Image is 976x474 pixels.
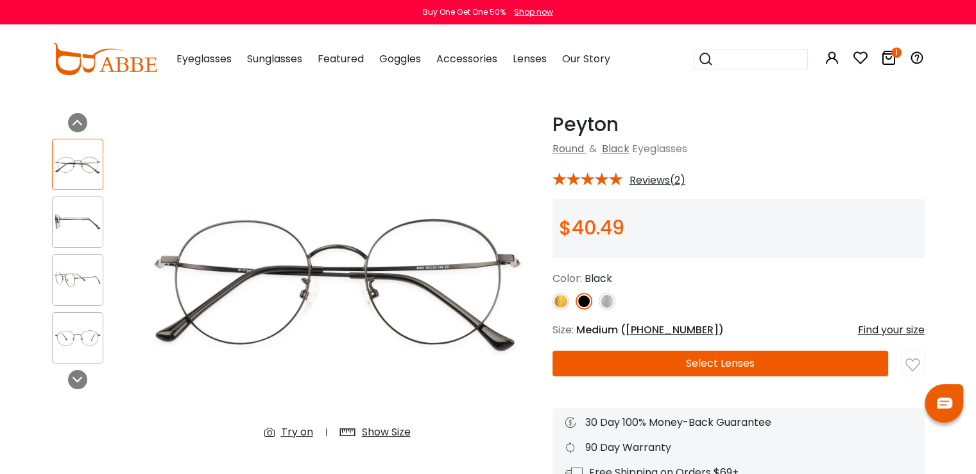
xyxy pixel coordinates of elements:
[565,415,912,430] div: 30 Day 100% Money-Back Guarantee
[858,322,925,338] div: Find your size
[52,43,157,75] img: abbeglasses.com
[176,51,232,66] span: Eyeglasses
[53,268,103,293] img: Peyton Black Titanium Eyeglasses , Lightweight , NosePads Frames from ABBE Glasses
[362,425,411,440] div: Show Size
[318,51,364,66] span: Featured
[586,141,599,156] span: &
[513,51,547,66] span: Lenses
[626,322,719,337] span: [PHONE_NUMBER]
[514,6,553,18] div: Shop now
[53,326,103,351] img: Peyton Black Titanium Eyeglasses , Lightweight , NosePads Frames from ABBE Glasses
[53,210,103,235] img: Peyton Black Titanium Eyeglasses , Lightweight , NosePads Frames from ABBE Glasses
[53,152,103,177] img: Peyton Black Titanium Eyeglasses , Lightweight , NosePads Frames from ABBE Glasses
[247,51,302,66] span: Sunglasses
[436,51,497,66] span: Accessories
[552,113,925,136] h1: Peyton
[937,398,952,408] img: chat
[552,141,584,156] a: Round
[585,271,612,286] span: Black
[891,48,902,58] i: 1
[552,271,582,286] span: Color:
[629,175,685,186] span: Reviews(2)
[905,358,920,372] img: like
[281,425,313,440] div: Try on
[423,6,506,18] div: Buy One Get One 50%
[565,440,912,455] div: 90 Day Warranty
[881,53,896,67] a: 1
[552,322,574,337] span: Size:
[576,322,724,337] span: Medium ( )
[379,51,421,66] span: Goggles
[135,113,540,450] img: Peyton Black Titanium Eyeglasses , Lightweight , NosePads Frames from ABBE Glasses
[508,6,553,17] a: Shop now
[602,141,629,156] a: Black
[562,51,610,66] span: Our Story
[632,141,687,156] span: Eyeglasses
[559,214,624,241] span: $40.49
[552,351,889,376] button: Select Lenses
